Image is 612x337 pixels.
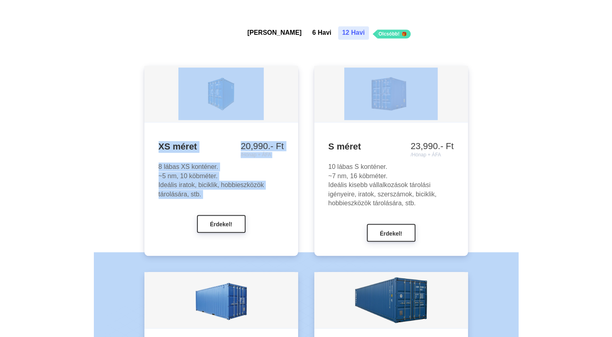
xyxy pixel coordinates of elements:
[338,26,369,39] button: 12 Havi
[380,230,402,236] span: Érdekel!
[308,26,335,39] button: 6 Havi
[197,220,246,227] a: Érdekel!
[159,162,284,199] div: 8 lábas XS konténer. ~5 nm, 10 köbméter. Ideális iratok, biciklik, hobbieszközök tárolására, stb.
[243,26,305,39] button: [PERSON_NAME]
[197,215,246,233] button: Érdekel!
[159,141,284,153] h3: XS méret
[402,32,407,36] img: Emoji Gift PNG
[195,274,248,326] img: 6.jpg
[367,229,415,236] a: Érdekel!
[344,67,438,120] img: 8.png
[178,67,263,120] img: 8_1.png
[379,31,400,37] span: Olcsóbb!
[328,141,454,153] h3: S méret
[411,141,453,158] div: 23,990.- Ft
[241,141,284,158] div: 20,990.- Ft
[367,224,415,242] button: Érdekel!
[210,221,232,227] span: Érdekel!
[352,274,430,326] img: 12.jpg
[328,162,454,208] div: 10 lábas S konténer. ~7 nm, 16 köbméter. Ideális kisebb vállalkozások tárolási igényeire, iratok,...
